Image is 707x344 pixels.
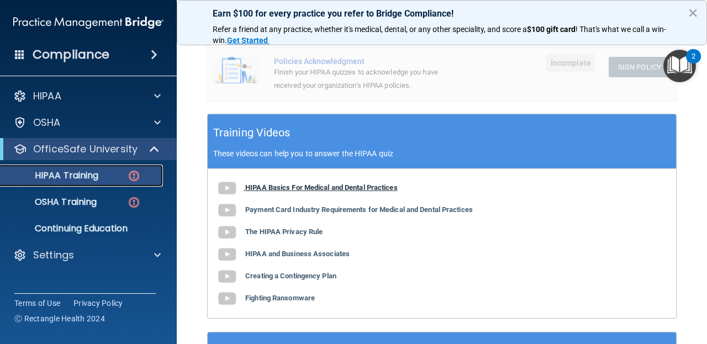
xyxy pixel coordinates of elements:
span: Refer a friend at any practice, whether it's medical, dental, or any other speciality, and score a [213,25,527,34]
p: OSHA Training [7,197,97,208]
img: gray_youtube_icon.38fcd6cc.png [216,288,238,310]
img: gray_youtube_icon.38fcd6cc.png [216,177,238,199]
a: OSHA [13,116,161,129]
p: Earn $100 for every practice you refer to Bridge Compliance! [213,8,671,19]
p: OSHA [33,116,61,129]
div: Finish your HIPAA quizzes to acknowledge you have received your organization’s HIPAA policies. [274,66,440,92]
a: Privacy Policy [73,298,123,309]
img: gray_youtube_icon.38fcd6cc.png [216,266,238,288]
img: gray_youtube_icon.38fcd6cc.png [216,244,238,266]
span: ! That's what we call a win-win. [213,25,666,45]
b: HIPAA Basics For Medical and Dental Practices [245,183,398,192]
h5: Training Videos [213,123,291,142]
b: Fighting Ransomware [245,294,315,302]
span: Incomplete [546,54,595,72]
b: The HIPAA Privacy Rule [245,227,323,236]
p: Settings [33,248,74,262]
button: Sign Policy [609,57,670,77]
img: danger-circle.6113f641.png [127,169,141,183]
img: gray_youtube_icon.38fcd6cc.png [216,221,238,244]
p: HIPAA [33,89,61,103]
a: HIPAA [13,89,161,103]
span: Ⓒ Rectangle Health 2024 [14,313,105,324]
h4: Compliance [33,47,109,62]
p: These videos can help you to answer the HIPAA quiz [213,149,671,158]
a: Get Started [227,36,270,45]
b: Creating a Contingency Plan [245,272,336,280]
button: Open Resource Center, 2 new notifications [663,50,696,82]
img: PMB logo [13,12,163,34]
p: OfficeSafe University [33,142,138,156]
div: Policies Acknowledgment [274,57,440,66]
strong: $100 gift card [527,25,576,34]
p: Continuing Education [7,223,158,234]
strong: Get Started [227,36,268,45]
img: danger-circle.6113f641.png [127,195,141,209]
a: Terms of Use [14,298,60,309]
img: gray_youtube_icon.38fcd6cc.png [216,199,238,221]
p: HIPAA Training [7,170,98,181]
button: Close [688,4,698,22]
a: Settings [13,248,161,262]
div: 2 [692,56,695,71]
a: OfficeSafe University [13,142,160,156]
b: HIPAA and Business Associates [245,250,350,258]
b: Payment Card Industry Requirements for Medical and Dental Practices [245,205,473,214]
